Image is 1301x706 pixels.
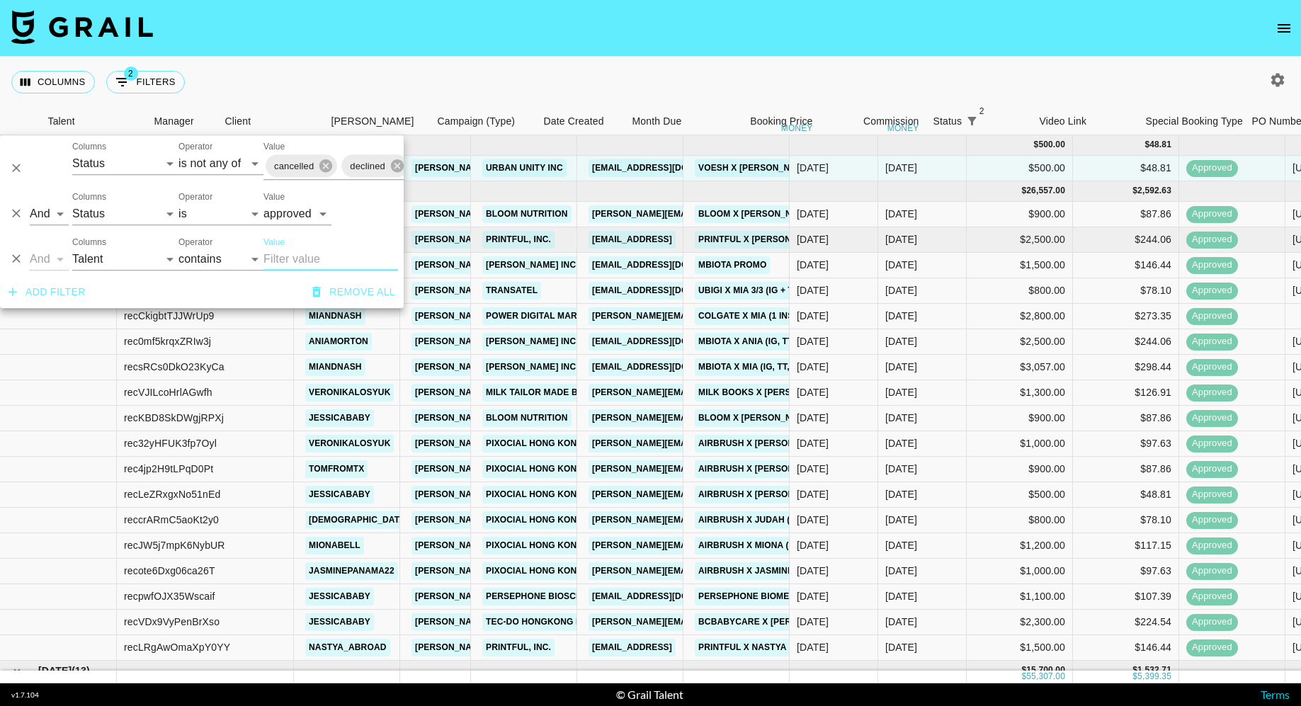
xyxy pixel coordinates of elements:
[3,279,91,305] button: Add filter
[482,409,572,427] a: Bloom Nutrition
[324,108,431,135] div: Booker
[48,108,75,135] div: Talent
[482,486,624,503] a: Pixocial Hong Kong Limited
[1186,462,1238,476] span: approved
[1026,671,1065,683] div: 55,307.00
[1186,437,1238,450] span: approved
[482,282,541,300] a: Transatel
[30,203,69,225] select: Logic operator
[967,559,1073,584] div: $1,000.00
[1132,664,1137,676] div: $
[124,615,220,629] div: recVDx9VyPenBrXso
[341,154,409,177] div: declined
[695,613,993,631] a: BcBabycare x [PERSON_NAME] (1IG Reel, Story, IG Carousel)
[263,248,398,271] input: Filter value
[695,460,848,478] a: AirBrush x [PERSON_NAME] (IG)
[266,154,337,177] div: cancelled
[411,205,642,223] a: [PERSON_NAME][EMAIL_ADDRESS][DOMAIN_NAME]
[695,511,806,529] a: AirBrush x Judah (IG)
[1186,615,1238,629] span: approved
[695,282,854,300] a: Ubigi x Mia 3/3 (IG + TT, 3 Stories)
[695,159,838,177] a: VOESH x [PERSON_NAME] (1IG)
[695,333,848,351] a: mBIOTA x Ania (IG, TT, 2 Stories)
[885,615,917,629] div: Sep '25
[537,108,625,135] div: Date Created
[1073,253,1179,278] div: $146.44
[544,108,604,135] div: Date Created
[967,584,1073,610] div: $1,100.00
[1073,355,1179,380] div: $298.44
[589,562,892,580] a: [PERSON_NAME][EMAIL_ADDRESS][PERSON_NAME][DOMAIN_NAME]
[962,111,982,131] div: 2 active filters
[1186,641,1238,654] span: approved
[1132,671,1137,683] div: $
[926,108,1033,135] div: Status
[695,562,814,580] a: AirBrush x Jasmine (IG)
[1137,671,1171,683] div: 5,399.35
[1026,664,1065,676] div: 15,700.00
[411,159,642,177] a: [PERSON_NAME][EMAIL_ADDRESS][DOMAIN_NAME]
[124,589,215,603] div: recpwfOJX35Wscaif
[263,190,285,203] label: Value
[225,108,251,135] div: Client
[967,329,1073,355] div: $2,500.00
[1186,258,1238,272] span: approved
[6,249,27,270] button: Delete
[1261,688,1290,701] a: Terms
[967,227,1073,253] div: $2,500.00
[695,307,1118,325] a: Colgate x Mia (1 Instagram Reel, 4 images, 4 months usage right and 45 days access)
[967,610,1073,635] div: $2,300.00
[305,511,411,529] a: [DEMOGRAPHIC_DATA]
[797,436,829,450] div: 09/09/2025
[1073,635,1179,661] div: $146.44
[1033,108,1139,135] div: Video Link
[305,409,374,427] a: jessicababy
[1034,139,1039,151] div: $
[589,639,676,656] a: [EMAIL_ADDRESS]
[797,615,829,629] div: 02/09/2025
[967,431,1073,457] div: $1,000.00
[411,384,642,402] a: [PERSON_NAME][EMAIL_ADDRESS][DOMAIN_NAME]
[1073,482,1179,508] div: $48.81
[750,108,812,135] div: Booking Price
[885,207,917,221] div: Sep '25
[1186,590,1238,603] span: approved
[967,278,1073,304] div: $800.00
[797,360,829,374] div: 18/08/2025
[1073,278,1179,304] div: $78.10
[797,161,829,175] div: 01/10/2025
[797,462,829,476] div: 09/09/2025
[885,161,917,175] div: Oct '25
[797,385,829,399] div: 11/07/2025
[589,537,892,554] a: [PERSON_NAME][EMAIL_ADDRESS][PERSON_NAME][DOMAIN_NAME]
[589,486,892,503] a: [PERSON_NAME][EMAIL_ADDRESS][PERSON_NAME][DOMAIN_NAME]
[797,232,829,246] div: 18/08/2025
[885,462,917,476] div: Sep '25
[885,589,917,603] div: Sep '25
[1137,664,1171,676] div: 1,532.71
[1073,227,1179,253] div: $244.06
[124,640,230,654] div: recLRgAwOmaXpY0YY
[482,537,624,554] a: Pixocial Hong Kong Limited
[797,538,829,552] div: 09/09/2025
[482,588,612,605] a: Persephone Biosciences
[695,537,805,554] a: AirBrush x Miona (IG)
[305,588,374,605] a: jessicababy
[305,562,398,580] a: jasminepanama22
[11,10,153,44] img: Grail Talent
[72,664,90,678] span: ( 13 )
[967,635,1073,661] div: $1,500.00
[124,564,215,578] div: recote6Dxg06ca26T
[305,639,390,656] a: nastya_abroad
[695,639,839,656] a: Printful x Nastya (IG, TT, YB)
[589,256,747,274] a: [EMAIL_ADDRESS][DOMAIN_NAME]
[305,460,368,478] a: tomfromtx
[305,384,394,402] a: veronikalosyuk
[589,333,747,351] a: [EMAIL_ADDRESS][DOMAIN_NAME]
[797,411,829,425] div: 18/08/2025
[72,140,106,152] label: Columns
[124,538,225,552] div: recJW5j7mpK6NybUR
[616,688,683,702] div: © Grail Talent
[11,690,39,700] div: v 1.7.104
[982,111,1001,131] button: Sort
